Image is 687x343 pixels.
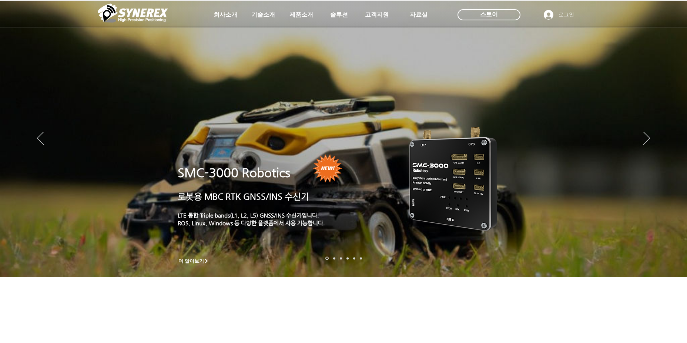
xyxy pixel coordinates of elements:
[358,7,395,22] a: 고객지원
[400,7,437,22] a: 자료실
[37,132,44,146] button: 이전
[360,257,362,259] a: 정밀농업
[539,8,579,22] button: 로그인
[340,257,342,259] a: 측량 IoT
[207,7,244,22] a: 회사소개
[458,9,520,20] div: 스토어
[323,257,364,260] nav: 슬라이드
[251,11,275,19] span: 기술소개
[399,116,508,240] img: KakaoTalk_20241224_155801212.png
[178,220,325,226] a: ROS, Linux, Windows 등 다양한 플랫폼에서 사용 가능합니다.
[178,192,309,201] a: 로봇용 MBC RTK GNSS/INS 수신기
[289,11,313,19] span: 제품소개
[214,11,237,19] span: 회사소개
[643,132,650,146] button: 다음
[480,10,498,19] span: 스토어
[325,257,329,260] a: 로봇- SMC 2000
[346,257,349,259] a: 자율주행
[556,11,577,19] span: 로그인
[333,257,335,259] a: 드론 8 - SMC 2000
[410,11,428,19] span: 자료실
[175,256,212,266] a: 더 알아보기
[330,11,348,19] span: 솔루션
[178,212,319,218] a: LTE 통합 Triple bands(L1, L2, L5) GNSS/INS 수신기입니다.
[365,11,389,19] span: 고객지원
[245,7,282,22] a: 기술소개
[178,166,290,180] a: SMC-3000 Robotics
[98,2,168,24] img: 씨너렉스_White_simbol_대지 1.png
[178,258,204,265] span: 더 알아보기
[321,7,358,22] a: 솔루션
[283,7,320,22] a: 제품소개
[353,257,355,259] a: 로봇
